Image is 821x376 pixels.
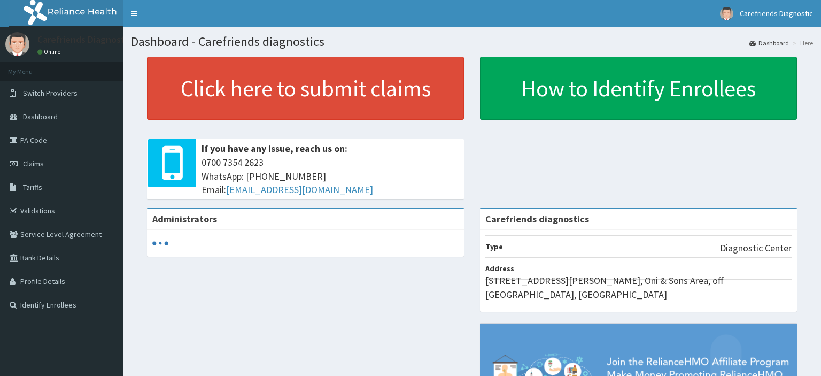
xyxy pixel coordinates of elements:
[720,7,733,20] img: User Image
[37,48,63,56] a: Online
[202,142,347,155] b: If you have any issue, reach us on:
[485,264,514,273] b: Address
[485,274,792,301] p: [STREET_ADDRESS][PERSON_NAME], Oni & Sons Area, off [GEOGRAPHIC_DATA], [GEOGRAPHIC_DATA]
[23,159,44,168] span: Claims
[790,39,813,48] li: Here
[152,213,217,225] b: Administrators
[37,35,132,44] p: Carefriends Diagnostic
[749,39,789,48] a: Dashboard
[147,57,464,120] a: Click here to submit claims
[131,35,813,49] h1: Dashboard - Carefriends diagnostics
[23,88,78,98] span: Switch Providers
[480,57,797,120] a: How to Identify Enrollees
[485,242,503,251] b: Type
[202,156,459,197] span: 0700 7354 2623 WhatsApp: [PHONE_NUMBER] Email:
[485,213,589,225] strong: Carefriends diagnostics
[152,235,168,251] svg: audio-loading
[740,9,813,18] span: Carefriends Diagnostic
[5,32,29,56] img: User Image
[720,241,792,255] p: Diagnostic Center
[226,183,373,196] a: [EMAIL_ADDRESS][DOMAIN_NAME]
[23,112,58,121] span: Dashboard
[23,182,42,192] span: Tariffs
